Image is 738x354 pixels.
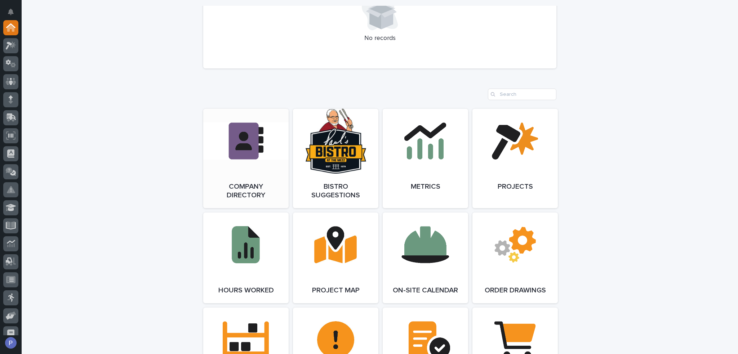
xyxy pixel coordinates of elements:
[472,109,558,208] a: Projects
[293,109,378,208] a: Bistro Suggestions
[383,109,468,208] a: Metrics
[3,4,18,19] button: Notifications
[472,212,558,303] a: Order Drawings
[383,212,468,303] a: On-Site Calendar
[212,35,548,42] p: No records
[488,89,556,100] input: Search
[203,212,289,303] a: Hours Worked
[9,9,18,20] div: Notifications
[3,335,18,350] button: users-avatar
[203,109,289,208] a: Company Directory
[293,212,378,303] a: Project Map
